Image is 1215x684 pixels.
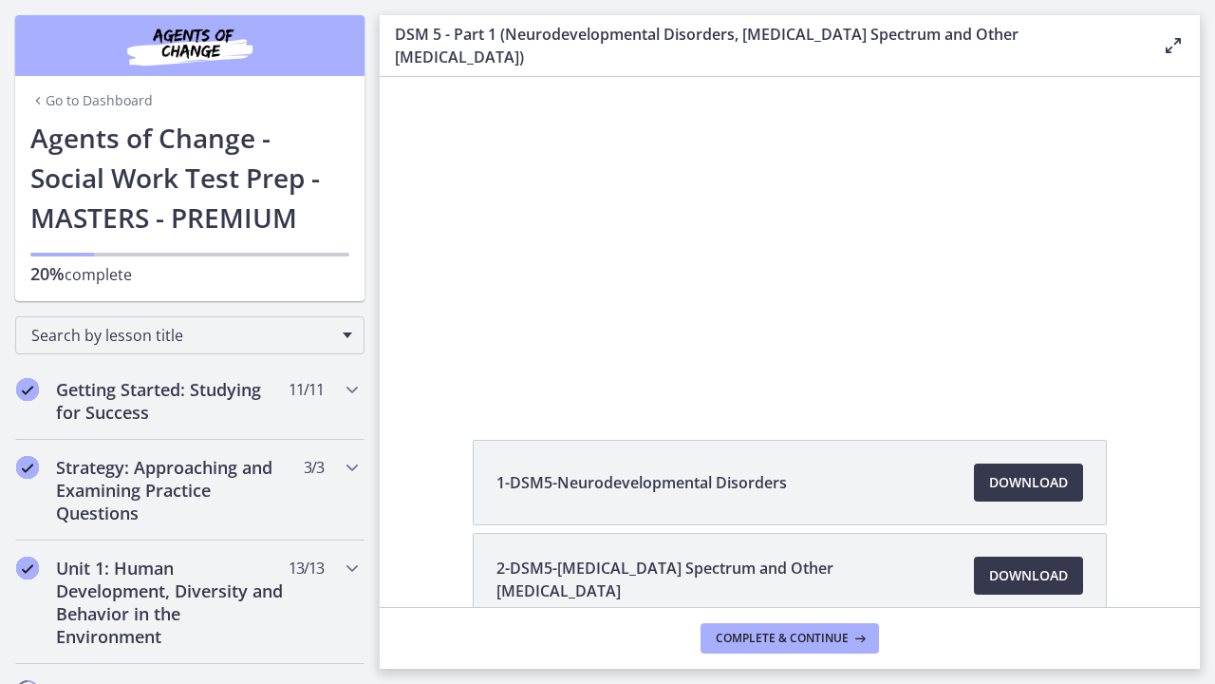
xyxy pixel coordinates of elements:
[56,378,288,424] h2: Getting Started: Studying for Success
[701,623,879,654] button: Complete & continue
[16,378,39,401] i: Completed
[974,464,1083,502] a: Download
[30,91,153,110] a: Go to Dashboard
[496,471,787,494] span: 1-DSM5-Neurodevelopmental Disorders
[496,557,951,602] span: 2-DSM5-[MEDICAL_DATA] Spectrum and Other [MEDICAL_DATA]
[15,316,364,354] div: Search by lesson title
[989,564,1068,587] span: Download
[395,23,1131,68] h3: DSM 5 - Part 1 (Neurodevelopmental Disorders, [MEDICAL_DATA] Spectrum and Other [MEDICAL_DATA])
[16,456,39,479] i: Completed
[304,456,324,479] span: 3 / 3
[974,557,1083,595] a: Download
[380,77,1200,396] iframe: Video Lesson
[31,325,333,346] span: Search by lesson title
[716,631,849,646] span: Complete & continue
[30,262,65,285] span: 20%
[30,262,349,286] p: complete
[16,557,39,579] i: Completed
[289,378,324,401] span: 11 / 11
[30,118,349,237] h1: Agents of Change - Social Work Test Prep - MASTERS - PREMIUM
[56,456,288,524] h2: Strategy: Approaching and Examining Practice Questions
[76,23,304,68] img: Agents of Change
[989,471,1068,494] span: Download
[56,557,288,648] h2: Unit 1: Human Development, Diversity and Behavior in the Environment
[289,557,324,579] span: 13 / 13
